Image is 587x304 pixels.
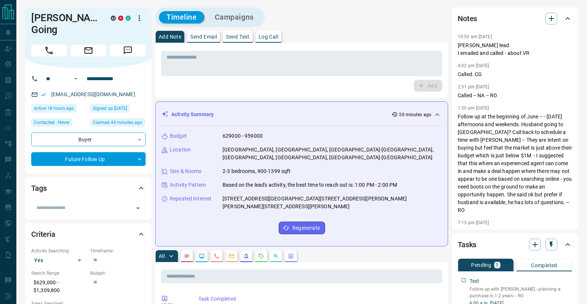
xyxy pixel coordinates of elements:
p: [PERSON_NAME] lead I emailed and called - about VR [458,42,572,57]
svg: Lead Browsing Activity [199,253,205,259]
p: Send Text [226,34,250,39]
div: Tags [31,179,146,197]
p: 2-3 bedrooms, 900-1399 sqft [223,167,291,175]
svg: Agent Actions [288,253,294,259]
svg: Listing Alerts [243,253,249,259]
div: condos.ca [126,16,131,21]
span: Email [71,45,106,56]
div: property.ca [118,16,123,21]
button: Regenerate [279,222,325,234]
p: Pending [471,262,491,268]
p: 629000 - 959000 [223,132,263,140]
p: Log Call [259,34,278,39]
div: Tue Aug 12 2025 [31,104,87,115]
span: Claimed 44 minutes ago [93,119,142,126]
p: Text [470,277,480,285]
p: Actively Searching: [31,248,87,254]
div: Future Follow Up [31,152,146,166]
p: Activity Summary [171,111,214,118]
button: Open [71,74,80,83]
p: Called -- NA -- RO [458,92,572,99]
svg: Notes [184,253,190,259]
p: 7:15 pm [DATE] [458,220,489,225]
div: Activity Summary50 minutes ago [162,108,442,121]
a: [EMAIL_ADDRESS][DOMAIN_NAME] [51,91,135,97]
p: Activity Pattern [170,181,206,189]
div: Notes [458,10,572,27]
p: 10:50 am [DATE] [458,34,492,39]
button: Open [133,203,143,213]
div: Criteria [31,225,146,243]
span: Active 18 hours ago [34,105,74,112]
svg: Calls [214,253,220,259]
p: 2:51 pm [DATE] [458,84,489,89]
p: Called. CG [458,71,572,78]
svg: Opportunities [273,253,279,259]
p: 1 [496,262,499,268]
h2: Notes [458,13,477,24]
p: [STREET_ADDRESS][GEOGRAPHIC_DATA][STREET_ADDRESS][PERSON_NAME][PERSON_NAME][STREET_ADDRESS][PERSO... [223,195,442,210]
p: Size & Rooms [170,167,202,175]
div: Thu Jan 23 2025 [90,104,146,115]
svg: Email Verified [41,92,46,97]
div: Buyer [31,133,146,146]
p: Task Completed [198,295,439,303]
p: Based on the lead's activity, the best time to reach out is: 1:00 PM - 2:00 PM [223,181,397,189]
span: Contacted - Never [34,119,69,126]
p: All [159,254,165,259]
p: Search Range: [31,270,87,277]
div: Yes [31,254,87,266]
h2: Tags [31,182,46,194]
svg: Requests [258,253,264,259]
p: Timeframe: [90,248,146,254]
p: Follow up at the beginning of June -- - [DATE] afternoons and weekends. Husband going to [GEOGRAP... [458,113,572,214]
p: Add Note [159,34,181,39]
h1: [PERSON_NAME] Going [31,12,100,36]
div: Tasks [458,236,572,254]
button: Timeline [159,11,204,23]
p: 1:50 pm [DATE] [458,105,489,111]
span: Signed up [DATE] [93,105,127,112]
p: [GEOGRAPHIC_DATA], [GEOGRAPHIC_DATA], [GEOGRAPHIC_DATA]-[GEOGRAPHIC_DATA], [GEOGRAPHIC_DATA], [GE... [223,146,442,161]
p: Completed [531,263,557,268]
span: Call [31,45,67,56]
button: Campaigns [207,11,261,23]
p: 4:02 pm [DATE] [458,63,489,68]
div: mrloft.ca [111,16,116,21]
svg: Emails [228,253,234,259]
p: Send Email [190,34,217,39]
p: $629,000 - $1,309,800 [31,277,87,297]
p: Follow up with [PERSON_NAME] - planning a purchase in 1-2 years -- RO [470,286,572,299]
h2: Tasks [458,239,476,251]
span: Message [110,45,146,56]
p: Location [170,146,191,154]
h2: Criteria [31,228,55,240]
p: 50 minutes ago [399,111,431,118]
div: Wed Aug 13 2025 [90,118,146,129]
p: Budget: [90,270,146,277]
p: Budget [170,132,187,140]
p: Repeated Interest [170,195,211,203]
